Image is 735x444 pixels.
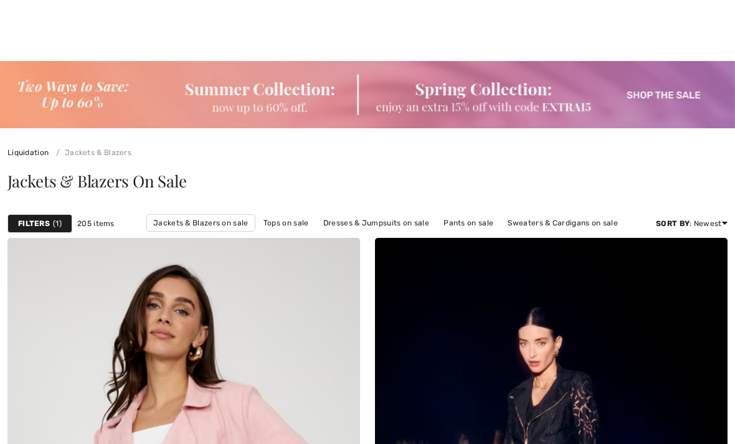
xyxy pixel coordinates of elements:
[377,232,457,248] a: Outerwear on sale
[77,218,115,229] span: 205 items
[53,218,62,229] span: 1
[656,219,690,228] strong: Sort By
[51,148,131,157] a: Jackets & Blazers
[257,215,315,231] a: Tops on sale
[7,170,187,192] span: Jackets & Blazers On Sale
[18,218,50,229] strong: Filters
[437,215,500,231] a: Pants on sale
[313,232,375,248] a: Skirts on sale
[501,215,624,231] a: Sweaters & Cardigans on sale
[7,148,49,157] a: Liquidation
[656,218,728,229] div: : Newest
[146,214,255,232] a: Jackets & Blazers on sale
[317,215,435,231] a: Dresses & Jumpsuits on sale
